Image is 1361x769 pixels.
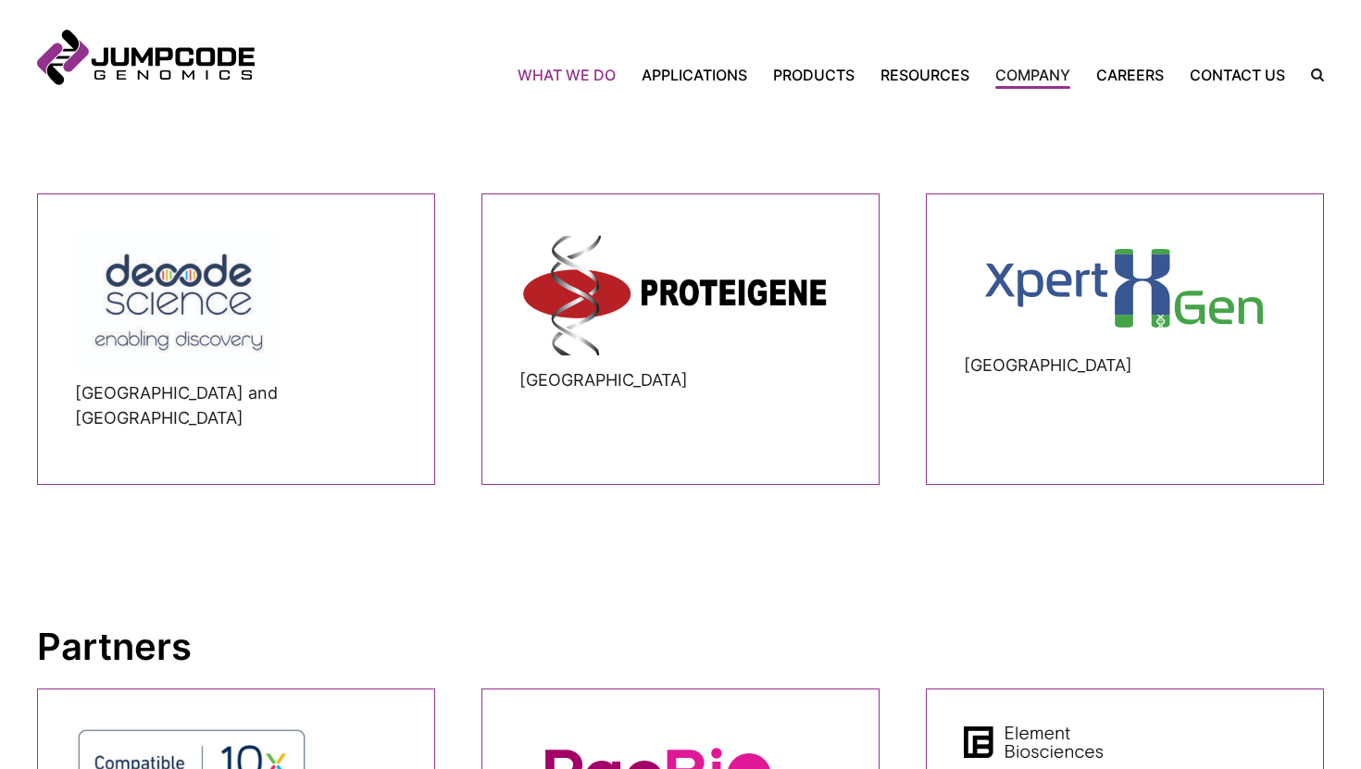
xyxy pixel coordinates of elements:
[760,64,868,86] a: Products
[868,64,982,86] a: Resources
[37,624,1324,670] h2: Partners
[964,353,1286,378] figcaption: [GEOGRAPHIC_DATA]
[519,367,842,392] figcaption: [GEOGRAPHIC_DATA]
[518,64,629,86] a: What We Do
[1083,64,1177,86] a: Careers
[1177,64,1298,86] a: Contact Us
[75,380,397,430] figcaption: [GEOGRAPHIC_DATA] and [GEOGRAPHIC_DATA]
[1298,68,1324,81] label: Search the site.
[629,64,760,86] a: Applications
[255,64,1298,86] nav: Primary Navigation
[982,64,1083,86] a: Company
